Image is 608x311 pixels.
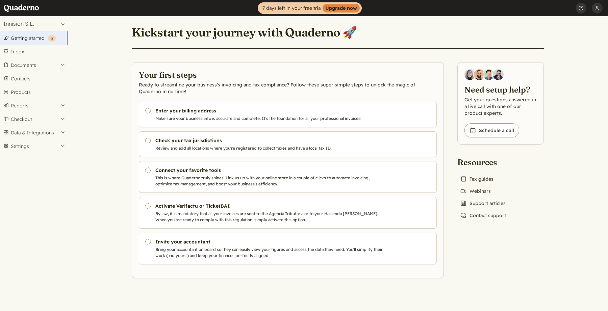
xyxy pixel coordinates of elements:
p: Bring your accountant on board so they can easily view your figures and access the data they need... [155,247,386,259]
a: Connect your favorite tools This is where Quaderno truly shines! Link us up with your online stor... [139,161,437,193]
a: Tax guides [457,174,496,184]
h3: Connect your favorite tools [155,167,386,174]
img: Ivo Oltmans, Business Developer at Quaderno [483,69,494,80]
p: Make sure your business info is accurate and complete. It's the foundation for all your professio... [155,115,386,122]
a: Webinars [457,186,493,196]
img: Jairo Fumero, Account Executive at Quaderno [474,69,485,80]
a: Invite your accountant Bring your accountant on board so they can easily view your figures and ac... [139,233,437,264]
h3: Enter your billing address [155,107,386,114]
p: By law, it is mandatory that all your invoices are sent to the Agencia Tributaria or to your Haci... [155,211,386,223]
a: Check your tax jurisdictions Review and add all locations where you're registered to collect taxe... [139,131,437,157]
a: 7 days left in your free trialUpgrade now [258,2,362,14]
a: Schedule a call [464,123,519,137]
p: Review and add all locations where you're registered to collect taxes and have a local tax ID. [155,145,386,151]
img: Diana Carrasco, Account Executive at Quaderno [464,69,475,80]
p: Ready to streamline your business's invoicing and tax compliance? Follow these super simple steps... [139,81,437,95]
span: 5 [51,36,53,41]
img: Javier Rubio, DevRel at Quaderno [493,69,504,80]
strong: Upgrade now [323,4,360,12]
h3: Activate Verifactu or TicketBAI [155,203,386,209]
a: Contact support [457,211,509,220]
p: Get your questions answered in a live call with one of our product experts. [464,96,537,116]
h3: Invite your accountant [155,238,386,245]
a: Activate Verifactu or TicketBAI By law, it is mandatory that all your invoices are sent to the Ag... [139,197,437,229]
h2: Need setup help? [464,84,537,95]
a: Enter your billing address Make sure your business info is accurate and complete. It's the founda... [139,102,437,127]
p: This is where Quaderno truly shines! Link us up with your online store in a couple of clicks to a... [155,175,386,187]
h2: Your first steps [139,69,437,80]
h2: Resources [457,157,509,167]
h1: Kickstart your journey with Quaderno 🚀 [132,25,357,40]
h3: Check your tax jurisdictions [155,137,386,144]
a: Support articles [457,199,508,208]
